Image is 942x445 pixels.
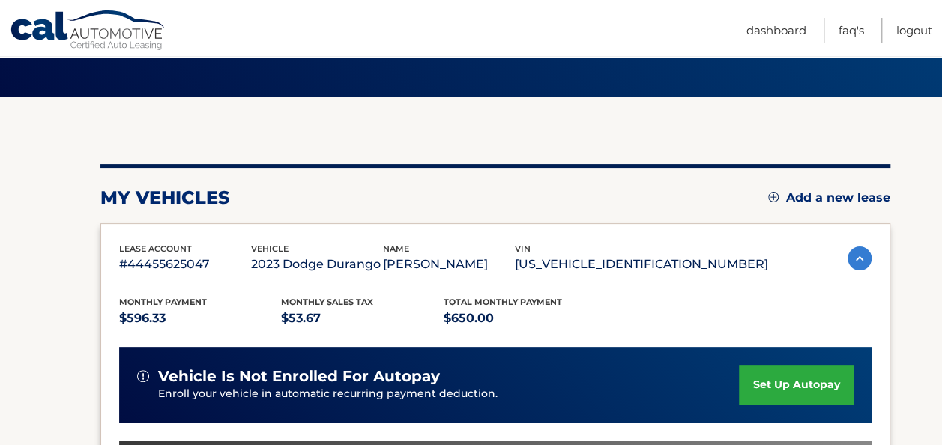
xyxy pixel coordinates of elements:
[444,297,562,307] span: Total Monthly Payment
[158,386,740,402] p: Enroll your vehicle in automatic recurring payment deduction.
[444,308,606,329] p: $650.00
[515,254,768,275] p: [US_VEHICLE_IDENTIFICATION_NUMBER]
[119,297,207,307] span: Monthly Payment
[119,308,282,329] p: $596.33
[119,254,251,275] p: #44455625047
[383,254,515,275] p: [PERSON_NAME]
[746,18,806,43] a: Dashboard
[768,192,779,202] img: add.svg
[251,254,383,275] p: 2023 Dodge Durango
[839,18,864,43] a: FAQ's
[281,308,444,329] p: $53.67
[137,370,149,382] img: alert-white.svg
[281,297,373,307] span: Monthly sales Tax
[515,243,531,254] span: vin
[119,243,192,254] span: lease account
[10,10,167,53] a: Cal Automotive
[896,18,932,43] a: Logout
[100,187,230,209] h2: my vehicles
[158,367,440,386] span: vehicle is not enrolled for autopay
[251,243,289,254] span: vehicle
[768,190,890,205] a: Add a new lease
[739,365,853,405] a: set up autopay
[383,243,409,254] span: name
[848,246,872,270] img: accordion-active.svg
